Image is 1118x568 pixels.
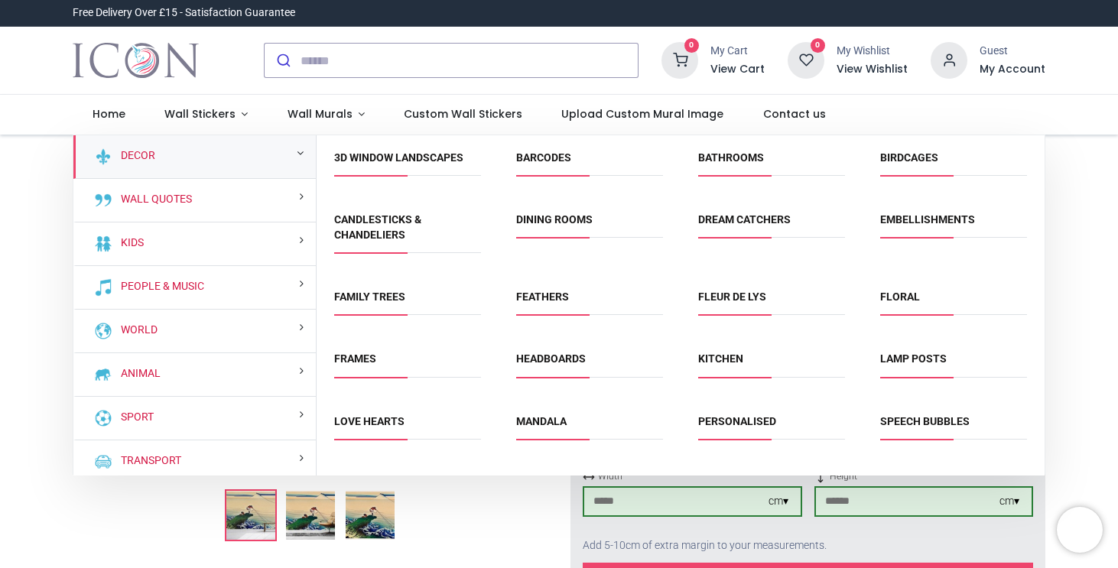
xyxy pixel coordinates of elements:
[94,409,112,427] img: Sport
[115,453,181,469] a: Transport
[684,38,699,53] sup: 0
[145,95,268,135] a: Wall Stickers
[880,352,947,365] a: Lamp Posts
[334,352,481,377] span: Frames
[334,213,481,253] span: Candlesticks & Chandeliers
[516,151,663,176] span: Barcodes
[73,39,199,82] img: Icon Wall Stickers
[698,213,845,238] span: Dream Catchers
[698,415,776,427] a: Personalised
[94,453,112,471] img: Transport
[115,148,155,164] a: Decor
[880,151,938,164] a: Birdcages
[404,106,522,122] span: Custom Wall Stickers
[516,151,571,164] a: Barcodes
[710,44,765,59] div: My Cart
[265,44,301,77] button: Submit
[334,415,405,427] a: Love Hearts
[516,414,663,440] span: Mandala
[94,148,112,166] img: Decor
[880,151,1027,176] span: Birdcages
[516,415,567,427] a: Mandala
[516,290,569,303] a: Feathers
[880,414,1027,440] span: Speech Bubbles
[334,414,481,440] span: Love Hearts
[73,5,295,21] div: Free Delivery Over £15 - Satisfaction Guarantee
[516,352,663,377] span: Headboards
[334,290,481,315] span: Family Trees
[115,410,154,425] a: Sport
[880,213,975,226] a: Embellishments
[334,151,463,164] a: 3D Window Landscapes
[94,278,112,297] img: People & Music
[115,192,192,207] a: Wall Quotes
[880,352,1027,377] span: Lamp Posts
[268,95,385,135] a: Wall Murals
[334,352,376,365] a: Frames
[94,191,112,209] img: Wall Quotes
[698,151,764,164] a: Bathrooms
[334,151,481,176] span: 3D Window Landscapes
[769,494,788,509] div: cm ▾
[115,366,161,381] a: Animal
[698,352,845,377] span: Kitchen
[334,290,405,303] a: Family Trees
[516,213,593,226] a: Dining Rooms
[837,44,908,59] div: My Wishlist
[811,38,825,53] sup: 0
[837,62,908,77] a: View Wishlist
[93,106,125,122] span: Home
[763,106,826,122] span: Contact us
[94,322,112,340] img: World
[288,106,353,122] span: Wall Murals
[698,213,791,226] a: Dream Catchers
[226,491,275,540] img: Koshu Kajikazawa Wall Mural Artist Katsushika Hokusai
[115,279,204,294] a: People & Music
[880,290,920,303] a: Floral
[710,62,765,77] a: View Cart
[334,213,421,241] a: Candlesticks & Chandeliers
[880,415,970,427] a: Speech Bubbles
[698,290,766,303] a: Fleur de Lys
[164,106,236,122] span: Wall Stickers
[94,365,112,384] img: Animal
[880,290,1027,315] span: Floral
[583,470,802,483] span: Width
[286,491,335,540] img: WS-68493-02
[788,54,824,66] a: 0
[516,290,663,315] span: Feathers
[814,470,1034,483] span: Height
[661,54,698,66] a: 0
[561,106,723,122] span: Upload Custom Mural Image
[115,323,158,338] a: World
[516,213,663,238] span: Dining Rooms
[583,529,1033,563] div: Add 5-10cm of extra margin to your measurements.
[346,491,395,540] img: WS-68493-03
[1057,507,1103,553] iframe: Brevo live chat
[73,39,199,82] a: Logo of Icon Wall Stickers
[698,352,743,365] a: Kitchen
[698,290,845,315] span: Fleur de Lys
[880,213,1027,238] span: Embellishments
[516,352,586,365] a: Headboards
[980,62,1045,77] a: My Account
[94,235,112,253] img: Kids
[698,414,845,440] span: Personalised
[980,44,1045,59] div: Guest
[724,5,1045,21] iframe: Customer reviews powered by Trustpilot
[698,151,845,176] span: Bathrooms
[115,235,144,251] a: Kids
[999,494,1019,509] div: cm ▾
